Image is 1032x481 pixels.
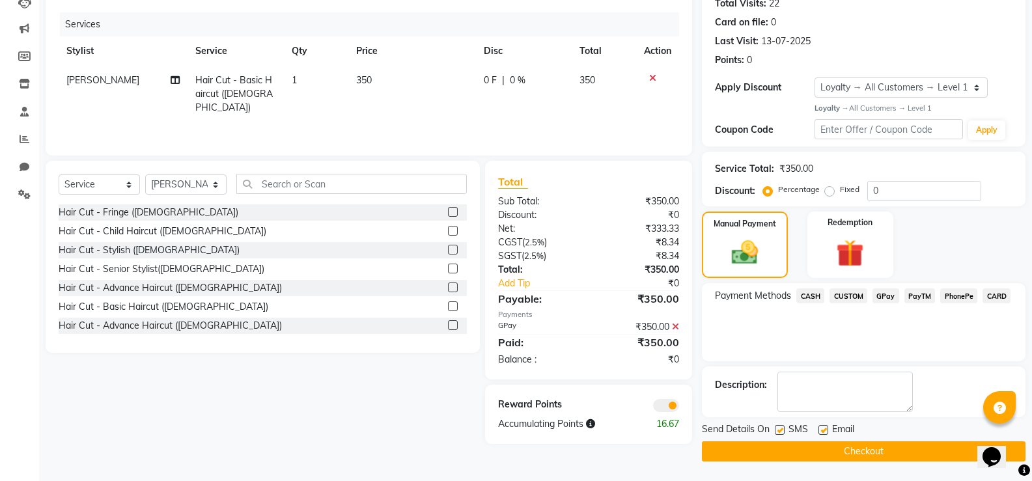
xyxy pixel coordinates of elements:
th: Price [348,36,476,66]
div: Net: [488,222,589,236]
label: Redemption [828,217,872,228]
div: Card on file: [715,16,768,29]
div: ₹333.33 [589,222,689,236]
div: GPay [488,320,589,334]
span: 350 [356,74,372,86]
input: Enter Offer / Coupon Code [815,119,963,139]
span: CARD [983,288,1011,303]
div: Reward Points [488,398,589,412]
div: Paid: [488,335,589,350]
span: Total [498,175,528,189]
div: ₹0 [589,208,689,222]
a: Add Tip [488,277,606,290]
span: 1 [292,74,297,86]
div: ₹350.00 [589,195,689,208]
div: Hair Cut - Senior Stylist([DEMOGRAPHIC_DATA]) [59,262,264,276]
div: 0 [747,53,752,67]
span: 2.5% [525,237,544,247]
th: Disc [476,36,572,66]
button: Apply [968,120,1005,140]
span: | [502,74,505,87]
div: ₹350.00 [589,263,689,277]
div: Payments [498,309,679,320]
div: Hair Cut - Child Haircut ([DEMOGRAPHIC_DATA]) [59,225,266,238]
button: Checkout [702,441,1025,461]
div: Hair Cut - Fringe ([DEMOGRAPHIC_DATA]) [59,206,238,219]
span: 0 F [484,74,497,87]
span: 350 [579,74,595,86]
th: Service [188,36,284,66]
div: Hair Cut - Advance Haircut ([DEMOGRAPHIC_DATA]) [59,281,282,295]
div: Sub Total: [488,195,589,208]
div: Total: [488,263,589,277]
strong: Loyalty → [815,103,849,113]
span: GPay [872,288,899,303]
div: 13-07-2025 [761,34,811,48]
span: Send Details On [702,422,770,439]
span: CGST [498,236,522,248]
div: Hair Cut - Stylish ([DEMOGRAPHIC_DATA]) [59,243,240,257]
div: ₹8.34 [589,236,689,249]
label: Fixed [840,184,859,195]
div: Balance : [488,353,589,366]
div: ( ) [488,236,589,249]
div: Coupon Code [715,123,814,137]
div: Discount: [715,184,755,198]
input: Search or Scan [236,174,467,194]
span: PayTM [904,288,936,303]
span: PhonePe [940,288,977,303]
div: Hair Cut - Basic Haircut ([DEMOGRAPHIC_DATA]) [59,300,268,314]
div: 0 [771,16,776,29]
span: Email [832,422,854,439]
iframe: chat widget [977,429,1019,468]
div: 16.67 [639,417,689,431]
label: Manual Payment [714,218,776,230]
label: Percentage [778,184,820,195]
div: ₹350.00 [779,162,813,176]
div: Service Total: [715,162,774,176]
span: SGST [498,250,522,262]
div: ₹0 [589,353,689,366]
div: Points: [715,53,744,67]
div: All Customers → Level 1 [815,103,1012,114]
span: 2.5% [524,251,544,261]
span: SMS [788,422,808,439]
span: [PERSON_NAME] [66,74,139,86]
div: ₹350.00 [589,320,689,334]
div: Services [60,12,689,36]
div: Payable: [488,291,589,307]
div: ₹350.00 [589,291,689,307]
div: ₹350.00 [589,335,689,350]
span: CUSTOM [830,288,867,303]
div: Accumulating Points [488,417,639,431]
div: Description: [715,378,767,392]
div: ( ) [488,249,589,263]
img: _cash.svg [723,238,766,268]
div: Hair Cut - Advance Haircut ([DEMOGRAPHIC_DATA]) [59,319,282,333]
img: _gift.svg [828,236,872,271]
div: Discount: [488,208,589,222]
th: Action [636,36,679,66]
div: Last Visit: [715,34,759,48]
th: Stylist [59,36,188,66]
span: Hair Cut - Basic Haircut ([DEMOGRAPHIC_DATA]) [195,74,273,113]
th: Total [572,36,636,66]
span: 0 % [510,74,525,87]
div: ₹8.34 [589,249,689,263]
div: Apply Discount [715,81,814,94]
span: Payment Methods [715,289,791,303]
th: Qty [284,36,348,66]
span: CASH [796,288,824,303]
div: ₹0 [606,277,689,290]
